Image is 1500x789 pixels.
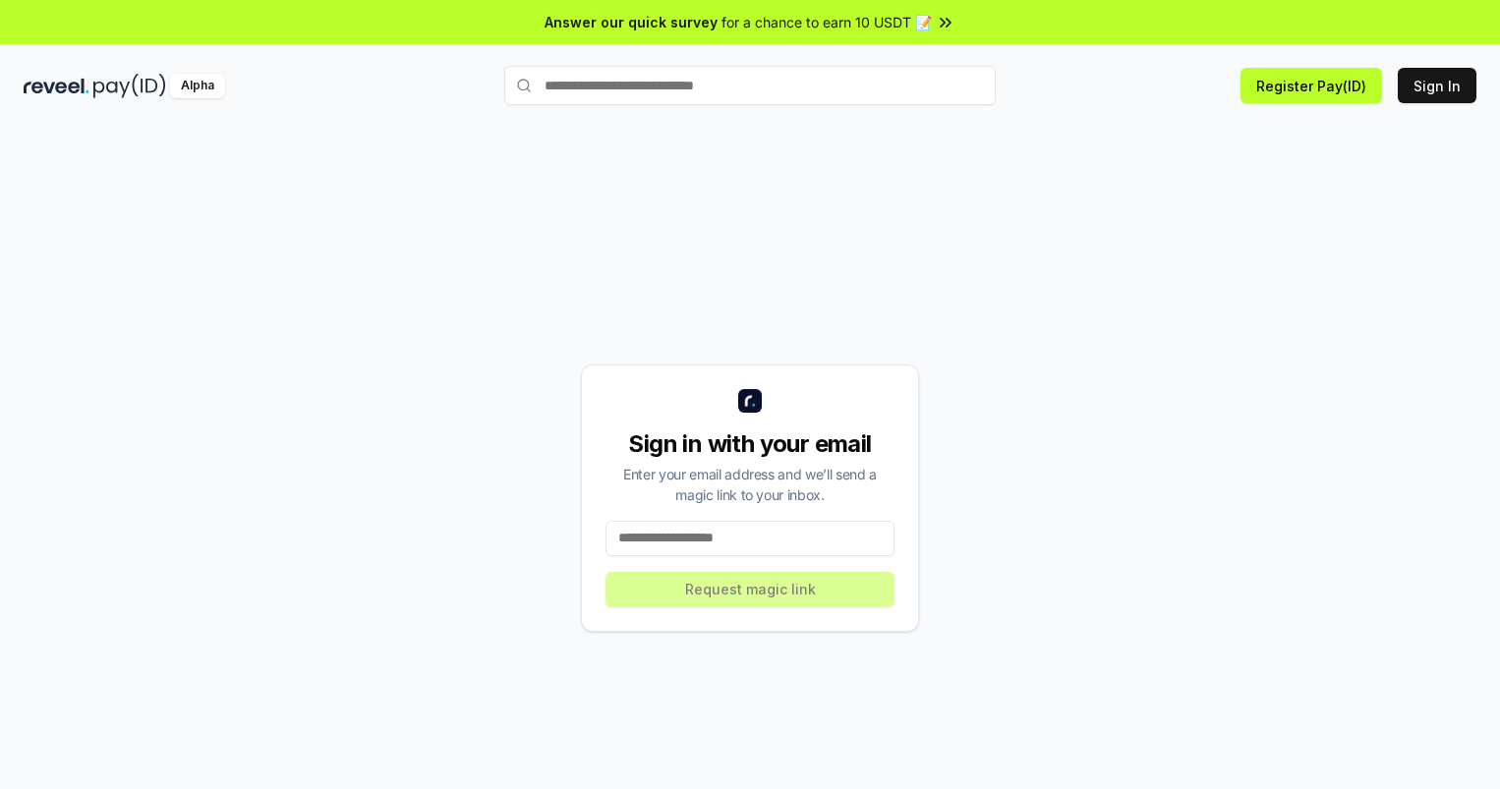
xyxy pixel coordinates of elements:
div: Enter your email address and we’ll send a magic link to your inbox. [606,464,894,505]
img: logo_small [738,389,762,413]
img: reveel_dark [24,74,89,98]
button: Sign In [1398,68,1476,103]
span: Answer our quick survey [545,12,718,32]
img: pay_id [93,74,166,98]
span: for a chance to earn 10 USDT 📝 [721,12,932,32]
div: Sign in with your email [606,428,894,460]
div: Alpha [170,74,225,98]
button: Register Pay(ID) [1240,68,1382,103]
